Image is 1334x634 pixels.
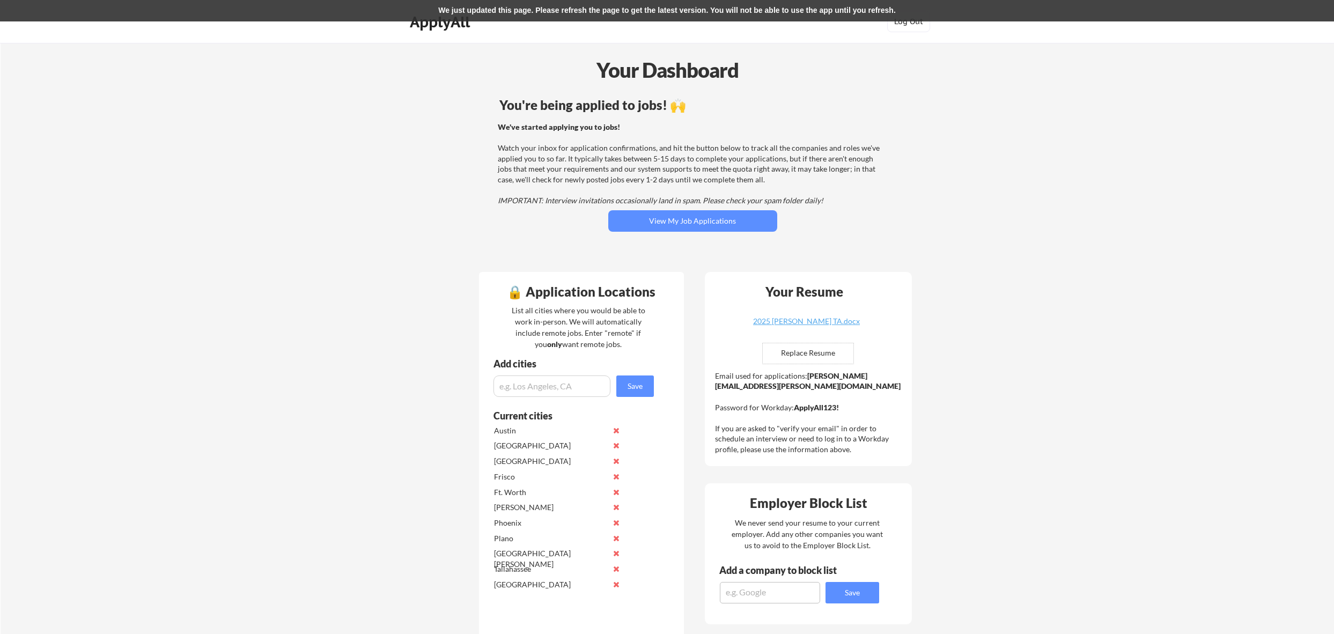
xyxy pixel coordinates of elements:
div: Austin [494,425,607,436]
div: ApplyAll [410,13,473,31]
button: Log Out [887,11,930,32]
div: Current cities [493,411,642,421]
div: [GEOGRAPHIC_DATA] [494,440,607,451]
div: You're being applied to jobs! 🙌 [499,99,886,112]
div: Phoenix [494,518,607,528]
strong: [PERSON_NAME][EMAIL_ADDRESS][PERSON_NAME][DOMAIN_NAME] [715,371,901,391]
div: 2025 [PERSON_NAME] TA.docx [743,318,871,325]
div: Frisco [494,471,607,482]
strong: We've started applying you to jobs! [498,122,620,131]
div: Your Dashboard [1,55,1334,85]
div: Add a company to block list [719,565,853,575]
div: [GEOGRAPHIC_DATA] [494,456,607,467]
button: View My Job Applications [608,210,777,232]
div: List all cities where you would be able to work in-person. We will automatically include remote j... [505,305,652,350]
a: 2025 [PERSON_NAME] TA.docx [743,318,871,334]
div: 🔒 Application Locations [482,285,681,298]
input: e.g. Los Angeles, CA [493,375,610,397]
div: Ft. Worth [494,487,607,498]
div: Your Resume [751,285,858,298]
strong: only [547,340,562,349]
div: [GEOGRAPHIC_DATA][PERSON_NAME] [494,548,607,569]
button: Save [826,582,879,603]
div: Tallahassee [494,564,607,574]
div: [GEOGRAPHIC_DATA] [494,579,607,590]
div: Add cities [493,359,657,368]
div: Email used for applications: Password for Workday: If you are asked to "verify your email" in ord... [715,371,904,455]
div: Plano [494,533,607,544]
button: Save [616,375,654,397]
div: We never send your resume to your current employer. Add any other companies you want us to avoid ... [731,517,884,551]
em: IMPORTANT: Interview invitations occasionally land in spam. Please check your spam folder daily! [498,196,823,205]
strong: ApplyAll123! [794,403,839,412]
div: [PERSON_NAME] [494,502,607,513]
div: Watch your inbox for application confirmations, and hit the button below to track all the compani... [498,122,885,206]
div: Employer Block List [709,497,909,510]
